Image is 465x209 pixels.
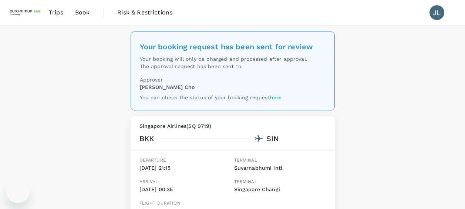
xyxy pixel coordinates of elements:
[9,4,43,21] img: EUROIMMUN (South East Asia) Pte. Ltd.
[6,179,30,203] iframe: Button to launch messaging window
[234,164,326,172] p: Suvarnabhumi Intl
[49,8,63,17] span: Trips
[139,186,231,194] p: [DATE] 00:35
[139,178,231,186] p: Arrival
[139,133,154,145] div: BKK
[140,63,326,70] p: The approval request has been sent to:
[429,5,444,20] div: JL
[234,178,326,186] p: Terminal
[139,200,181,207] p: Flight duration
[139,164,231,172] p: [DATE] 21:15
[140,76,326,83] p: Approver
[139,157,231,164] p: Departure
[139,122,326,130] p: Singapore Airlines ( SQ 0719 )
[75,8,90,17] span: Book
[234,186,326,194] p: Singapore Changi
[270,94,282,100] a: here
[117,8,172,17] span: Risk & Restrictions
[234,157,326,164] p: Terminal
[140,94,326,101] p: You can check the status of your booking request
[140,55,326,63] p: Your booking will only be charged and processed after approval.
[266,133,279,145] div: SIN
[140,83,195,91] p: [PERSON_NAME] Cho
[140,41,326,53] div: Your booking request has been sent for review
